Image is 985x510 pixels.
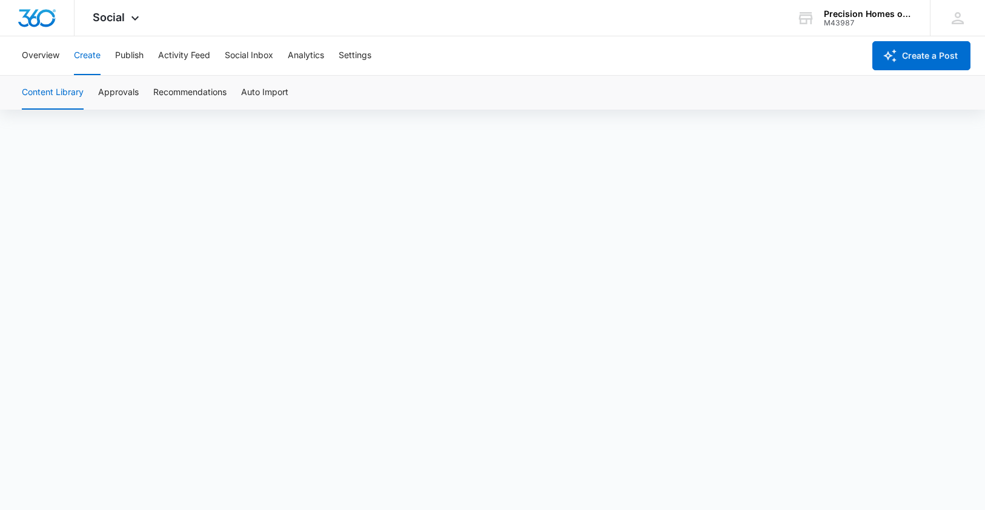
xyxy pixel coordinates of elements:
[225,36,273,75] button: Social Inbox
[153,76,227,110] button: Recommendations
[288,36,324,75] button: Analytics
[22,36,59,75] button: Overview
[872,41,970,70] button: Create a Post
[93,11,125,24] span: Social
[824,9,912,19] div: account name
[98,76,139,110] button: Approvals
[824,19,912,27] div: account id
[158,36,210,75] button: Activity Feed
[339,36,371,75] button: Settings
[241,76,288,110] button: Auto Import
[22,76,84,110] button: Content Library
[74,36,101,75] button: Create
[115,36,144,75] button: Publish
